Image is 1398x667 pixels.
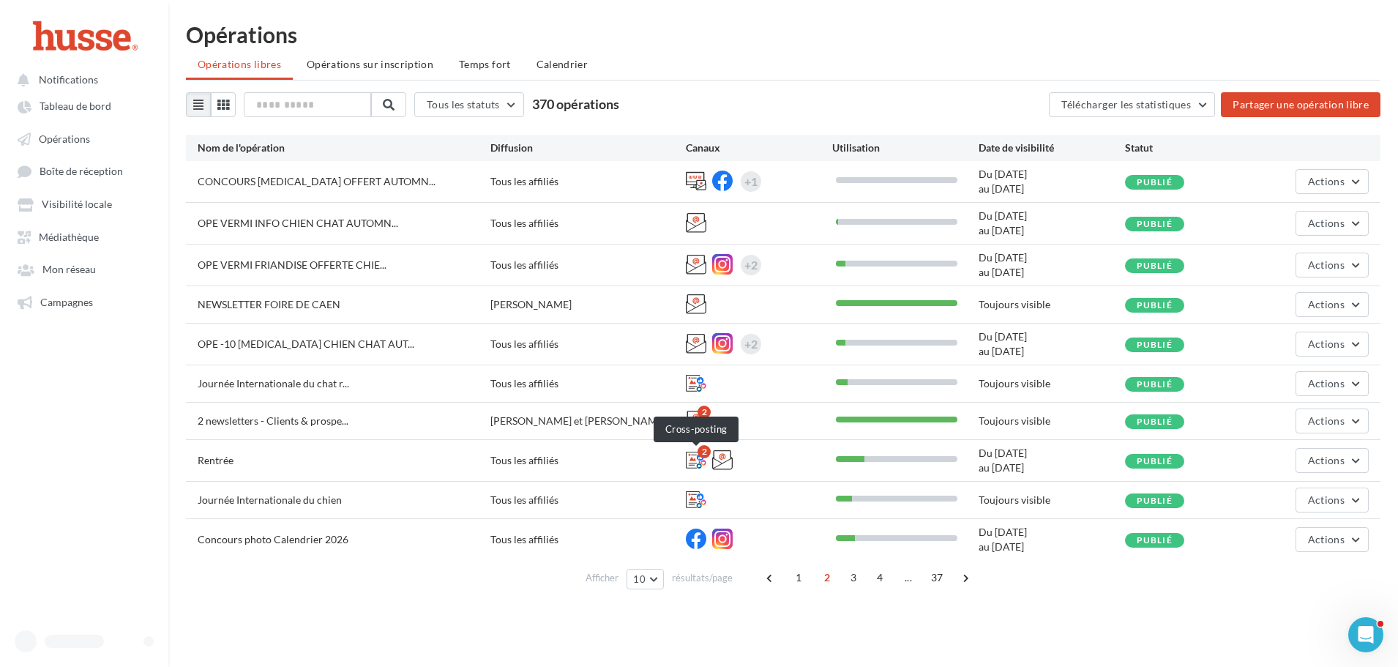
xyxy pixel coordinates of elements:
[490,414,686,428] div: [PERSON_NAME] et [PERSON_NAME]
[198,338,414,350] span: OPE -10 [MEDICAL_DATA] CHIEN CHAT AUT...
[1308,217,1345,229] span: Actions
[198,258,386,271] span: OPE VERMI FRIANDISE OFFERTE CHIE...
[198,298,340,310] span: NEWSLETTER FOIRE DE CAEN
[40,165,123,178] span: Boîte de réception
[1296,371,1369,396] button: Actions
[1137,260,1173,271] span: Publié
[842,566,865,589] span: 3
[654,417,739,442] div: Cross-posting
[1308,454,1345,466] span: Actions
[39,133,90,145] span: Opérations
[490,453,686,468] div: Tous les affiliés
[198,454,233,466] span: Rentrée
[9,157,160,185] a: Boîte de réception
[1308,377,1345,390] span: Actions
[979,297,1125,312] div: Toujours visible
[1137,534,1173,545] span: Publié
[1348,617,1383,652] iframe: Intercom live chat
[490,337,686,351] div: Tous les affiliés
[39,231,99,243] span: Médiathèque
[1308,533,1345,545] span: Actions
[427,98,500,111] span: Tous les statuts
[1308,493,1345,506] span: Actions
[979,376,1125,391] div: Toujours visible
[198,217,398,229] span: OPE VERMI INFO CHIEN CHAT AUTOMN...
[815,566,839,589] span: 2
[198,377,349,390] span: Journée Internationale du chat r...
[40,296,93,308] span: Campagnes
[925,566,949,589] span: 37
[586,571,618,585] span: Afficher
[787,566,810,589] span: 1
[1137,455,1173,466] span: Publié
[198,141,490,155] div: Nom de l'opération
[42,264,96,276] span: Mon réseau
[1137,176,1173,187] span: Publié
[979,141,1125,155] div: Date de visibilité
[1296,211,1369,236] button: Actions
[698,406,711,419] div: 2
[1308,338,1345,350] span: Actions
[490,141,686,155] div: Diffusion
[490,493,686,507] div: Tous les affiliés
[1137,416,1173,427] span: Publié
[1049,92,1215,117] button: Télécharger les statistiques
[490,297,686,312] div: [PERSON_NAME]
[490,532,686,547] div: Tous les affiliés
[897,566,920,589] span: ...
[490,174,686,189] div: Tous les affiliés
[979,525,1125,554] div: Du [DATE] au [DATE]
[979,329,1125,359] div: Du [DATE] au [DATE]
[1296,253,1369,277] button: Actions
[532,96,619,112] span: 370 opérations
[198,533,348,545] span: Concours photo Calendrier 2026
[9,125,160,152] a: Opérations
[186,23,1380,45] div: Opérations
[9,256,160,282] a: Mon réseau
[1221,92,1380,117] button: Partager une opération libre
[9,223,160,250] a: Médiathèque
[979,414,1125,428] div: Toujours visible
[1308,175,1345,187] span: Actions
[1137,495,1173,506] span: Publié
[1296,292,1369,317] button: Actions
[198,493,342,506] span: Journée Internationale du chien
[979,209,1125,238] div: Du [DATE] au [DATE]
[1308,258,1345,271] span: Actions
[868,566,891,589] span: 4
[490,376,686,391] div: Tous les affiliés
[537,58,588,70] span: Calendrier
[9,190,160,217] a: Visibilité locale
[42,198,112,211] span: Visibilité locale
[832,141,979,155] div: Utilisation
[1308,298,1345,310] span: Actions
[979,493,1125,507] div: Toujours visible
[490,216,686,231] div: Tous les affiliés
[198,175,436,187] span: CONCOURS [MEDICAL_DATA] OFFERT AUTOMN...
[307,58,433,70] span: Opérations sur inscription
[1296,332,1369,357] button: Actions
[9,288,160,315] a: Campagnes
[1296,409,1369,433] button: Actions
[1137,379,1173,390] span: Publié
[1125,141,1271,155] div: Statut
[1137,299,1173,310] span: Publié
[39,73,98,86] span: Notifications
[1296,488,1369,513] button: Actions
[9,92,160,119] a: Tableau de bord
[744,171,758,192] div: +1
[459,58,511,70] span: Temps fort
[1308,414,1345,427] span: Actions
[1296,527,1369,552] button: Actions
[1137,339,1173,350] span: Publié
[1061,98,1191,111] span: Télécharger les statistiques
[1296,448,1369,473] button: Actions
[672,571,733,585] span: résultats/page
[744,255,758,275] div: +2
[414,92,524,117] button: Tous les statuts
[979,446,1125,475] div: Du [DATE] au [DATE]
[686,141,832,155] div: Canaux
[627,569,664,589] button: 10
[490,258,686,272] div: Tous les affiliés
[40,100,111,113] span: Tableau de bord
